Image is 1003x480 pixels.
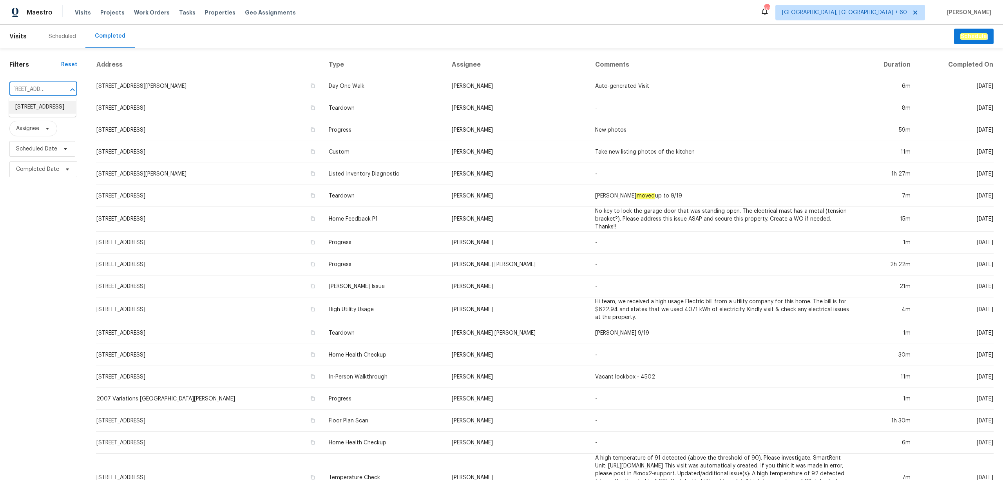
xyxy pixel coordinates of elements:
td: Take new listing photos of the kitchen [589,141,858,163]
td: [STREET_ADDRESS] [96,97,322,119]
td: High Utility Usage [322,297,446,322]
td: Home Health Checkup [322,344,446,366]
button: Copy Address [309,239,316,246]
span: Geo Assignments [245,9,296,16]
td: 1m [858,322,917,344]
td: Progress [322,254,446,275]
td: Progress [322,119,446,141]
td: [PERSON_NAME] [445,232,588,254]
td: [PERSON_NAME] [445,141,588,163]
span: Visits [9,28,27,45]
div: Scheduled [49,33,76,40]
td: Home Feedback P1 [322,207,446,232]
td: Home Health Checkup [322,432,446,454]
td: Hi team, we received a high usage Electric bill from a utility company for this home. The bill is... [589,297,858,322]
td: [DATE] [917,432,994,454]
div: 637 [764,5,769,13]
td: [STREET_ADDRESS] [96,366,322,388]
td: Progress [322,388,446,410]
td: [STREET_ADDRESS][PERSON_NAME] [96,75,322,97]
td: [PERSON_NAME] [445,297,588,322]
td: 7m [858,185,917,207]
td: [PERSON_NAME] [445,388,588,410]
td: 15m [858,207,917,232]
span: Visits [75,9,91,16]
td: Floor Plan Scan [322,410,446,432]
td: [PERSON_NAME] [445,75,588,97]
td: [DATE] [917,163,994,185]
td: 30m [858,344,917,366]
td: [PERSON_NAME] [445,185,588,207]
td: Listed Inventory Diagnostic [322,163,446,185]
td: [DATE] [917,388,994,410]
span: [PERSON_NAME] [944,9,991,16]
td: Vacant lockbox - 4502 [589,366,858,388]
td: [PERSON_NAME] [445,366,588,388]
td: [STREET_ADDRESS] [96,275,322,297]
td: [DATE] [917,366,994,388]
td: 6m [858,75,917,97]
th: Duration [858,54,917,75]
button: Copy Address [309,192,316,199]
button: Copy Address [309,104,316,111]
td: [STREET_ADDRESS] [96,432,322,454]
span: Maestro [27,9,53,16]
td: - [589,410,858,432]
td: No key to lock the garage door that was standing open. The electrical mast has a metal (tension b... [589,207,858,232]
td: [STREET_ADDRESS] [96,297,322,322]
td: [STREET_ADDRESS] [96,141,322,163]
td: [PERSON_NAME] up to 9/19 [589,185,858,207]
button: Copy Address [309,395,316,402]
td: 2h 22m [858,254,917,275]
td: [PERSON_NAME] [445,207,588,232]
button: Copy Address [309,283,316,290]
span: [GEOGRAPHIC_DATA], [GEOGRAPHIC_DATA] + 60 [782,9,907,16]
td: 11m [858,141,917,163]
button: Copy Address [309,306,316,313]
td: [PERSON_NAME] [445,410,588,432]
td: [PERSON_NAME] [445,97,588,119]
td: [STREET_ADDRESS][PERSON_NAME] [96,163,322,185]
td: [DATE] [917,207,994,232]
td: - [589,388,858,410]
td: Teardown [322,322,446,344]
span: Completed Date [16,165,59,173]
span: Projects [100,9,125,16]
button: Copy Address [309,215,316,222]
button: Copy Address [309,351,316,358]
td: [STREET_ADDRESS] [96,254,322,275]
div: Reset [61,61,77,69]
td: [DATE] [917,254,994,275]
th: Address [96,54,322,75]
td: Teardown [322,185,446,207]
td: Teardown [322,97,446,119]
button: Schedule [954,29,994,45]
span: Assignee [16,125,39,132]
td: - [589,432,858,454]
span: Tasks [179,10,196,15]
td: Progress [322,232,446,254]
button: Copy Address [309,82,316,89]
td: [PERSON_NAME] [PERSON_NAME] [445,254,588,275]
th: Type [322,54,446,75]
button: Copy Address [309,439,316,446]
td: Auto-generated Visit [589,75,858,97]
button: Copy Address [309,170,316,177]
td: [STREET_ADDRESS] [96,232,322,254]
td: New photos [589,119,858,141]
td: - [589,97,858,119]
h1: Filters [9,61,61,69]
td: 11m [858,366,917,388]
td: - [589,163,858,185]
button: Copy Address [309,261,316,268]
button: Copy Address [309,148,316,155]
td: [DATE] [917,232,994,254]
input: Search for an address... [9,83,55,96]
td: [STREET_ADDRESS] [96,119,322,141]
span: Work Orders [134,9,170,16]
td: [STREET_ADDRESS] [96,410,322,432]
td: 59m [858,119,917,141]
td: - [589,275,858,297]
td: [DATE] [917,185,994,207]
th: Completed On [917,54,994,75]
